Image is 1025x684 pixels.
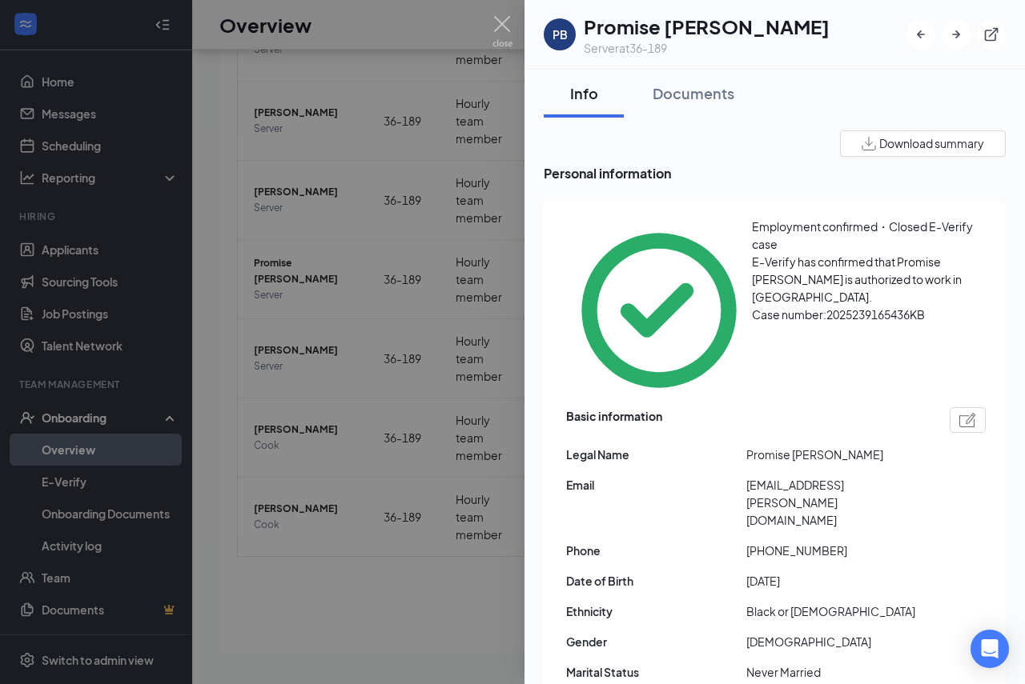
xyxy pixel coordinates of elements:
span: Ethnicity [566,602,746,620]
span: E-Verify has confirmed that Promise [PERSON_NAME] is authorized to work in [GEOGRAPHIC_DATA]. [752,254,962,304]
span: Gender [566,633,746,650]
span: Legal Name [566,446,746,463]
div: PB [553,26,568,42]
span: [EMAIL_ADDRESS][PERSON_NAME][DOMAIN_NAME] [746,476,927,529]
span: Basic information [566,407,662,433]
svg: ExternalLink [983,26,999,42]
svg: ArrowLeftNew [913,26,929,42]
div: Info [560,83,608,103]
button: Download summary [840,130,1006,157]
div: Documents [653,83,734,103]
svg: ArrowRight [948,26,964,42]
span: [DATE] [746,572,927,590]
div: Open Intercom Messenger [971,630,1009,668]
button: ExternalLink [977,20,1006,49]
button: ArrowLeftNew [906,20,935,49]
span: Date of Birth [566,572,746,590]
span: Phone [566,542,746,559]
span: Employment confirmed・Closed E-Verify case [752,219,973,251]
svg: CheckmarkCircle [566,218,752,403]
div: Server at 36-189 [584,40,830,56]
span: Case number: 2025239165436KB [752,307,925,322]
span: [PHONE_NUMBER] [746,542,927,559]
span: Black or [DEMOGRAPHIC_DATA] [746,602,927,620]
span: Never Married [746,663,927,681]
h1: Promise [PERSON_NAME] [584,13,830,40]
button: ArrowRight [942,20,971,49]
span: [DEMOGRAPHIC_DATA] [746,633,927,650]
span: Marital Status [566,663,746,681]
span: Email [566,476,746,494]
span: Promise [PERSON_NAME] [746,446,927,463]
span: Download summary [879,135,984,152]
span: Personal information [544,163,1006,183]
